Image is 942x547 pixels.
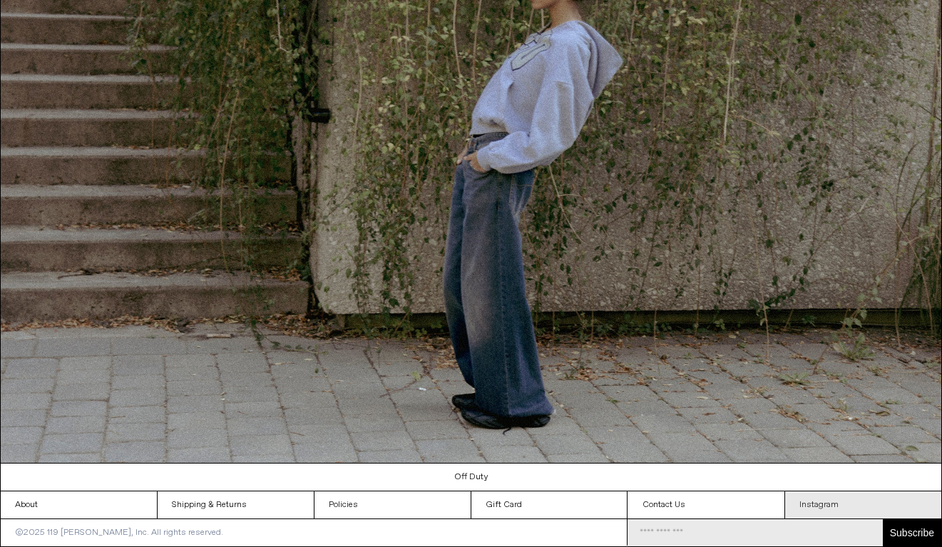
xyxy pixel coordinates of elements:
input: Email Address [628,519,882,546]
p: ©2025 119 [PERSON_NAME], Inc. All rights reserved. [1,519,237,546]
a: Off Duty [1,464,942,491]
button: Subscribe [883,519,941,546]
a: Gift Card [471,491,628,518]
a: Policies [314,491,471,518]
a: Contact Us [628,491,784,518]
a: Shipping & Returns [158,491,314,518]
a: About [1,491,157,518]
a: Instagram [785,491,941,518]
